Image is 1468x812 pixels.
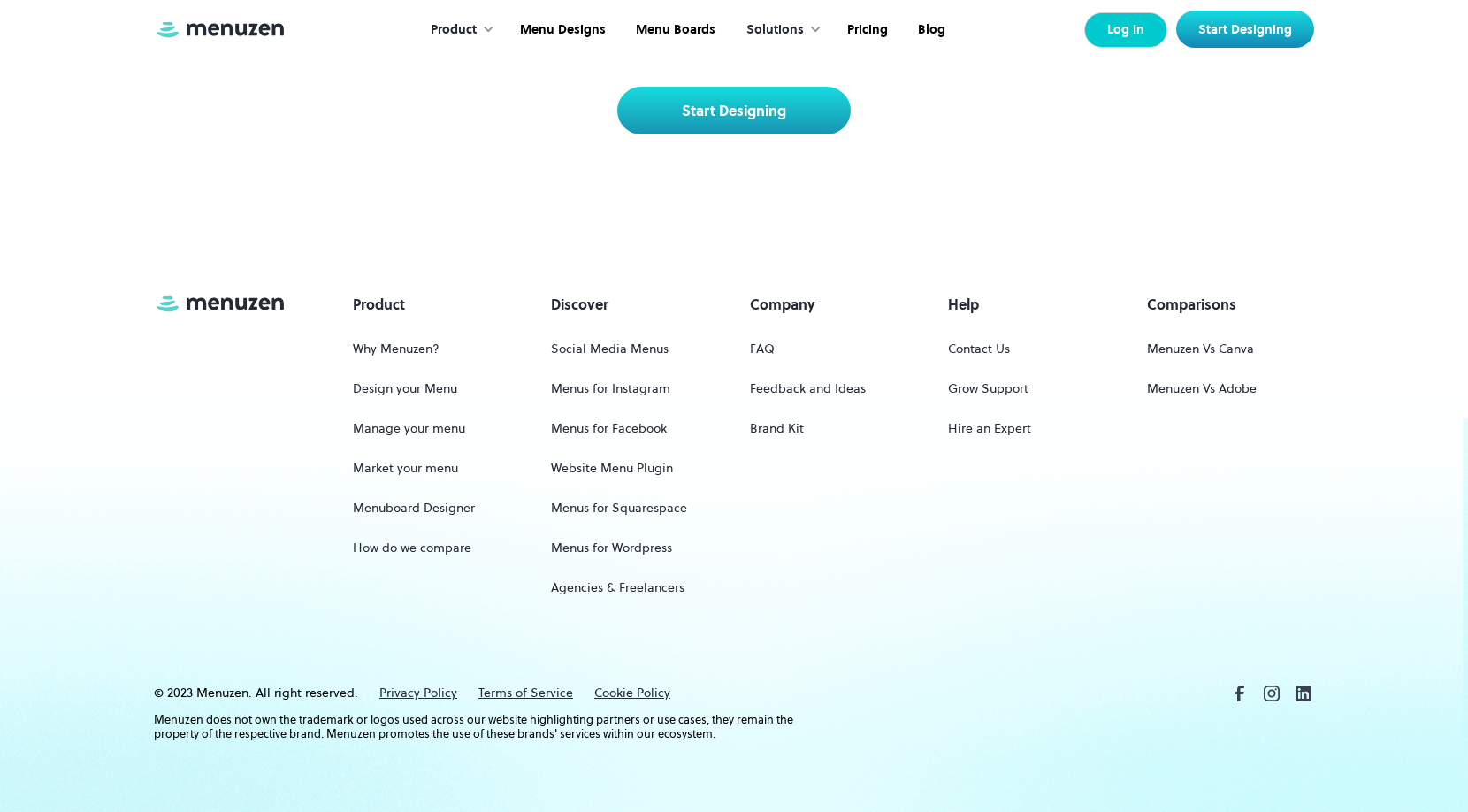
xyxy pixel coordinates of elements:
[617,87,851,134] a: Start Designing
[750,294,815,315] h5: Company
[353,452,458,485] a: Market your menu
[551,492,687,525] a: Menus for Squarespace
[353,333,440,365] a: Why Menuzen?
[551,333,669,365] a: Social Media Menus
[830,3,901,57] a: Pricing
[551,372,670,405] a: Menus for Instagram
[1147,294,1236,315] h5: Comparisons
[948,333,1010,365] a: Contact Us
[551,532,672,564] a: Menus for Wordpress
[594,684,670,703] a: Cookie Policy
[746,20,804,40] div: Solutions
[551,452,673,485] a: Website Menu Plugin
[431,20,477,40] div: Product
[379,684,457,703] a: Privacy Policy
[901,3,959,57] a: Blog
[1147,333,1254,365] a: Menuzen Vs Canva
[353,294,405,315] h5: Product
[948,412,1031,445] a: Hire an Expert
[948,372,1028,405] a: Grow Support
[948,294,979,315] h5: Help
[551,571,684,604] a: Agencies & Freelancers
[413,3,503,57] div: Product
[353,412,465,445] a: Manage your menu
[551,294,608,315] h5: Discover
[619,3,729,57] a: Menu Boards
[353,492,475,525] a: Menuboard Designer
[1147,372,1257,405] a: Menuzen Vs Adobe
[750,412,804,445] a: Brand Kit
[353,372,457,405] a: Design your Menu
[729,3,830,57] div: Solutions
[750,372,866,405] a: Feedback and Ideas
[1084,12,1167,48] a: Log In
[353,532,471,564] a: How do we compare
[154,713,824,741] p: Menuzen does not own the trademark or logos used across our website highlighting partners or use ...
[750,333,775,365] a: FAQ
[154,684,358,703] div: © 2023 Menuzen. All right reserved.
[1176,11,1314,48] a: Start Designing
[503,3,619,57] a: Menu Designs
[551,412,667,445] a: Menus for Facebook
[478,684,573,703] a: Terms of Service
